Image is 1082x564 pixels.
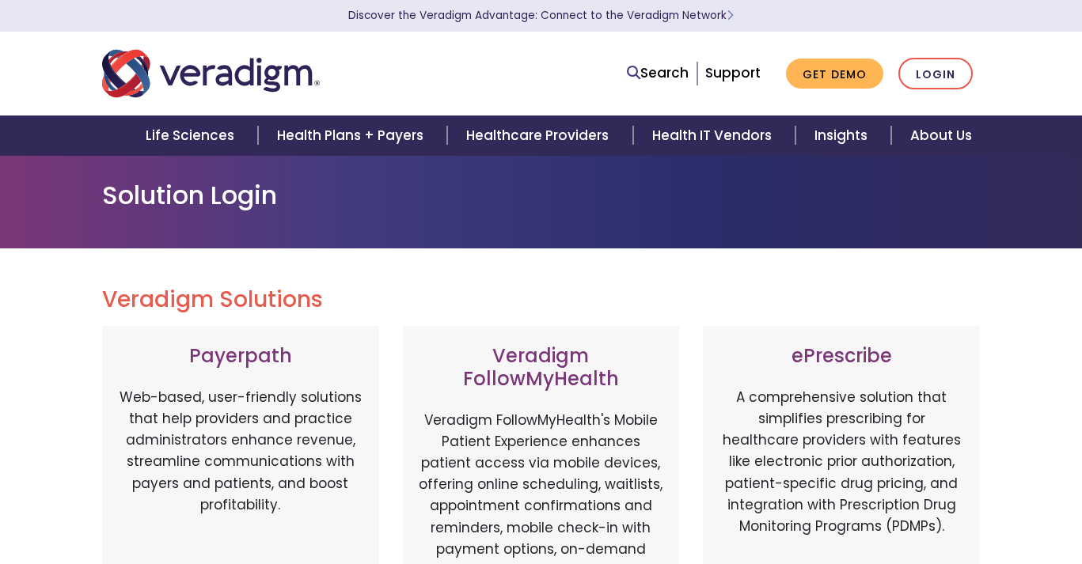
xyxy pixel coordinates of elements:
[898,58,973,90] a: Login
[795,115,891,156] a: Insights
[102,47,320,100] img: Veradigm logo
[419,345,664,391] h3: Veradigm FollowMyHealth
[705,63,761,82] a: Support
[102,286,981,313] h2: Veradigm Solutions
[348,8,734,23] a: Discover the Veradigm Advantage: Connect to the Veradigm NetworkLearn More
[258,115,447,156] a: Health Plans + Payers
[447,115,632,156] a: Healthcare Providers
[727,8,734,23] span: Learn More
[786,59,883,89] a: Get Demo
[719,345,964,368] h3: ePrescribe
[633,115,795,156] a: Health IT Vendors
[627,62,689,84] a: Search
[127,115,258,156] a: Life Sciences
[102,180,981,210] h1: Solution Login
[118,345,363,368] h3: Payerpath
[891,115,991,156] a: About Us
